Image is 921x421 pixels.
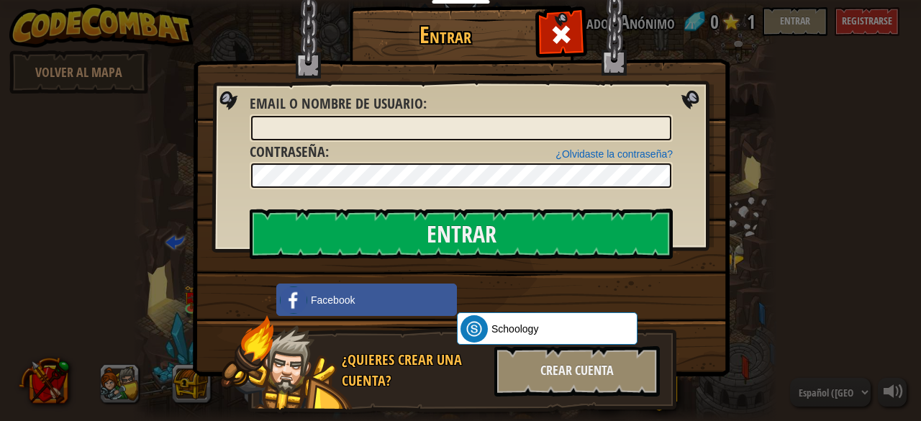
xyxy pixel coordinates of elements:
[353,22,537,47] h1: Entrar
[491,322,538,336] span: Schoology
[555,148,673,160] a: ¿Olvidaste la contraseña?
[250,209,673,259] input: Entrar
[250,142,325,161] span: Contraseña
[450,282,601,314] iframe: Botón de Acceder con Google
[280,286,307,314] img: facebook_small.png
[311,293,355,307] span: Facebook
[250,142,329,163] label: :
[250,94,427,114] label: :
[342,350,486,391] div: ¿Quieres crear una cuenta?
[494,346,660,397] div: Crear Cuenta
[250,94,423,113] span: Email o Nombre de usuario
[460,315,488,343] img: schoology.png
